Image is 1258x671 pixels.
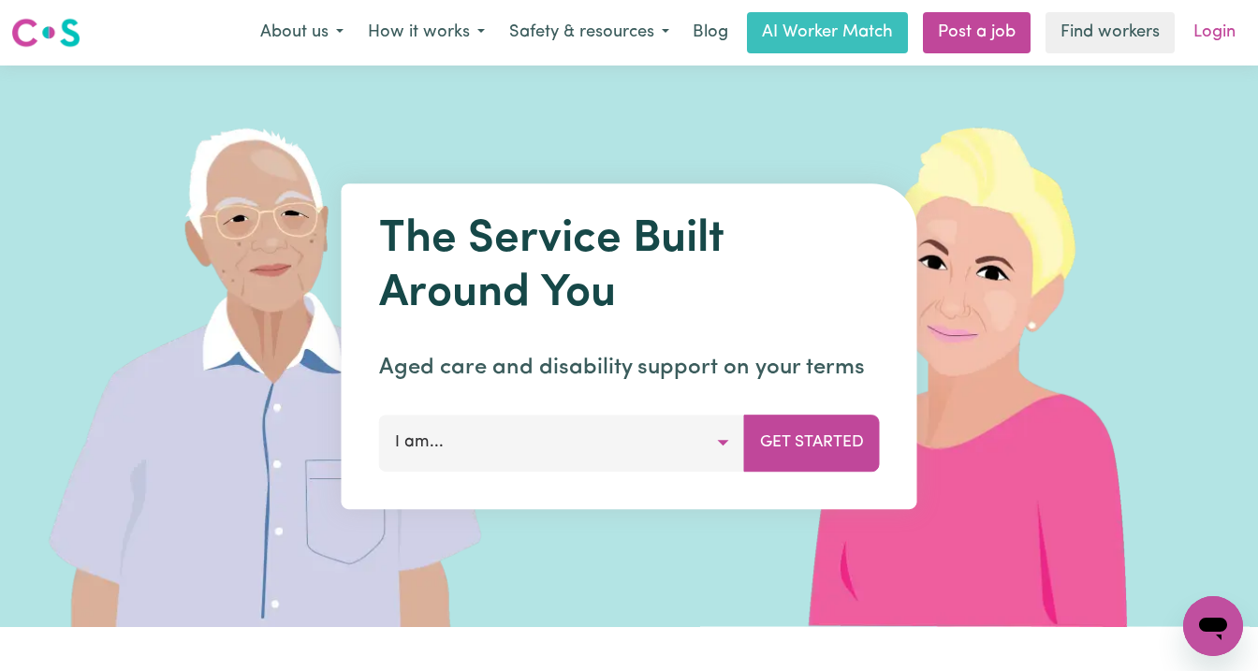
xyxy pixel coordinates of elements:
[11,16,80,50] img: Careseekers logo
[744,415,880,471] button: Get Started
[379,213,880,321] h1: The Service Built Around You
[356,13,497,52] button: How it works
[11,11,80,54] a: Careseekers logo
[1183,596,1243,656] iframe: Button to launch messaging window
[379,415,745,471] button: I am...
[923,12,1031,53] a: Post a job
[681,12,739,53] a: Blog
[747,12,908,53] a: AI Worker Match
[1182,12,1247,53] a: Login
[248,13,356,52] button: About us
[497,13,681,52] button: Safety & resources
[1046,12,1175,53] a: Find workers
[379,351,880,385] p: Aged care and disability support on your terms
